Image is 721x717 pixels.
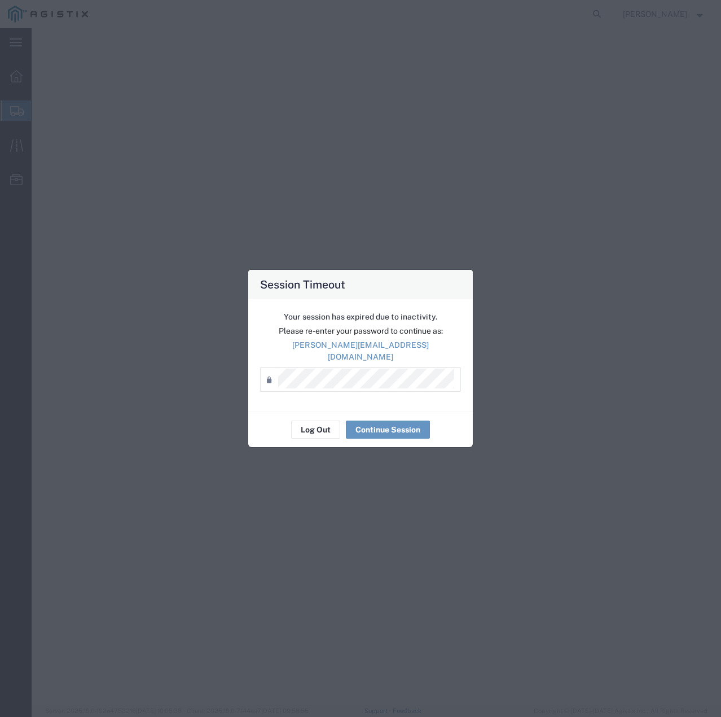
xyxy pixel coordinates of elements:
[260,276,345,292] h4: Session Timeout
[260,339,461,363] p: [PERSON_NAME][EMAIL_ADDRESS][DOMAIN_NAME]
[260,325,461,337] p: Please re-enter your password to continue as:
[260,311,461,323] p: Your session has expired due to inactivity.
[291,421,340,439] button: Log Out
[346,421,430,439] button: Continue Session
